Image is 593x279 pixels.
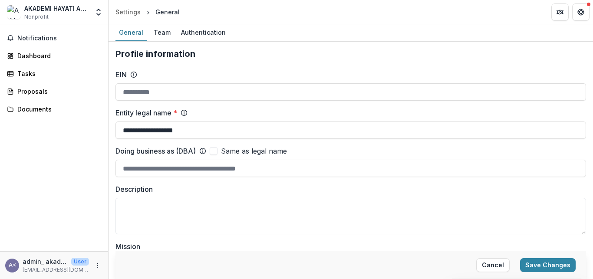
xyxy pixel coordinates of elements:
[92,260,103,271] button: More
[17,87,98,96] div: Proposals
[221,146,287,156] span: Same as legal name
[9,263,16,268] div: admin_ akademihayatialam <akademihayatialamadmn@gmail.com>
[112,6,183,18] nav: breadcrumb
[115,184,581,194] label: Description
[17,69,98,78] div: Tasks
[7,5,21,19] img: AKADEMI HAYATI ALAM
[551,3,569,21] button: Partners
[24,4,89,13] div: AKADEMI HAYATI ALAM
[112,6,144,18] a: Settings
[3,31,105,45] button: Notifications
[115,24,147,41] a: General
[115,241,581,252] label: Mission
[3,66,105,81] a: Tasks
[17,35,101,42] span: Notifications
[23,257,68,266] p: admin_ akademihayatialam <[EMAIL_ADDRESS][DOMAIN_NAME]>
[115,49,586,59] h2: Profile information
[150,26,174,39] div: Team
[17,105,98,114] div: Documents
[476,258,510,272] button: Cancel
[24,13,49,21] span: Nonprofit
[572,3,590,21] button: Get Help
[3,102,105,116] a: Documents
[23,266,89,274] p: [EMAIL_ADDRESS][DOMAIN_NAME]
[115,7,141,16] div: Settings
[3,84,105,98] a: Proposals
[17,51,98,60] div: Dashboard
[115,69,127,80] label: EIN
[150,24,174,41] a: Team
[115,26,147,39] div: General
[71,258,89,266] p: User
[92,3,105,21] button: Open entity switcher
[115,146,196,156] label: Doing business as (DBA)
[520,258,576,272] button: Save Changes
[115,108,177,118] label: Entity legal name
[178,26,229,39] div: Authentication
[3,49,105,63] a: Dashboard
[155,7,180,16] div: General
[178,24,229,41] a: Authentication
